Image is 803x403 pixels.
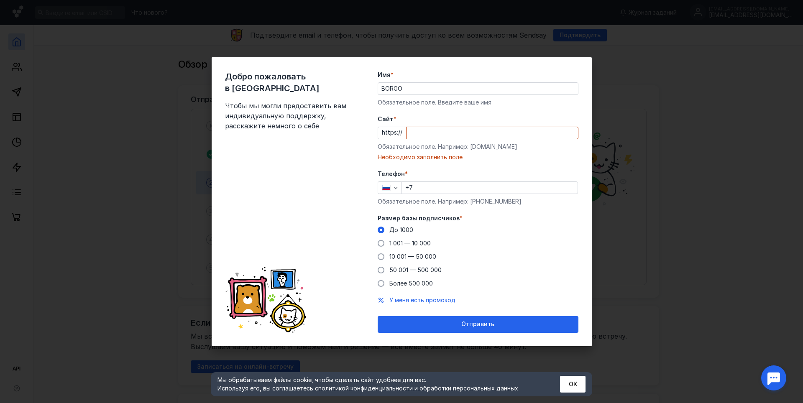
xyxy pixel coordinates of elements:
div: Обязательное поле. Введите ваше имя [378,98,578,107]
div: Мы обрабатываем файлы cookie, чтобы сделать сайт удобнее для вас. Используя его, вы соглашаетесь c [217,376,540,393]
span: 50 001 — 500 000 [389,266,442,273]
div: Обязательное поле. Например: [DOMAIN_NAME] [378,143,578,151]
span: Более 500 000 [389,280,433,287]
a: политикой конфиденциальности и обработки персональных данных [318,385,518,392]
span: Телефон [378,170,405,178]
span: Размер базы подписчиков [378,214,460,222]
button: ОК [560,376,586,393]
span: 10 001 — 50 000 [389,253,436,260]
div: Обязательное поле. Например: [PHONE_NUMBER] [378,197,578,206]
button: Отправить [378,316,578,333]
button: У меня есть промокод [389,296,455,304]
span: Добро пожаловать в [GEOGRAPHIC_DATA] [225,71,350,94]
span: Имя [378,71,391,79]
span: У меня есть промокод [389,296,455,304]
span: 1 001 — 10 000 [389,240,431,247]
span: Cайт [378,115,394,123]
span: Отправить [461,321,494,328]
div: Необходимо заполнить поле [378,153,578,161]
span: Чтобы мы могли предоставить вам индивидуальную поддержку, расскажите немного о себе [225,101,350,131]
span: До 1000 [389,226,413,233]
